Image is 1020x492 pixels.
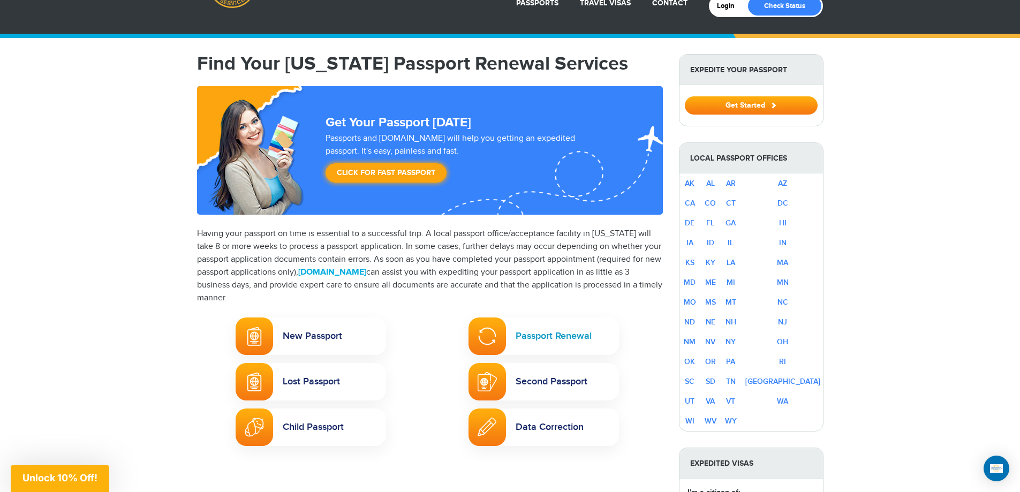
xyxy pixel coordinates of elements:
img: New Passport [247,327,262,346]
a: KY [706,258,715,267]
a: VT [726,397,735,406]
span: Unlock 10% Off! [22,472,97,483]
img: Child Passport [245,418,264,437]
a: ND [684,317,695,327]
a: PA [726,357,735,366]
a: NC [777,298,788,307]
div: Unlock 10% Off! [11,465,109,492]
a: CA [685,199,695,208]
a: MT [726,298,736,307]
strong: Local Passport Offices [679,143,823,173]
a: LA [727,258,735,267]
div: Open Intercom Messenger [984,456,1009,481]
a: Get Started [685,101,818,109]
a: AR [726,179,736,188]
a: OH [777,337,788,346]
div: Passports and [DOMAIN_NAME] will help you getting an expedited passport. It's easy, painless and ... [321,132,614,188]
a: AK [685,179,694,188]
a: VA [706,397,715,406]
a: WV [705,417,716,426]
a: KS [685,258,694,267]
h1: Find Your [US_STATE] Passport Renewal Services [197,54,663,73]
a: SC [685,377,694,386]
a: MO [684,298,696,307]
a: WY [725,417,737,426]
a: [DOMAIN_NAME] [298,267,366,277]
img: Passport Name Change [478,418,496,436]
a: MI [727,278,735,287]
a: FL [706,218,714,228]
a: TN [726,377,736,386]
a: AL [706,179,715,188]
a: UT [685,397,694,406]
a: MA [777,258,788,267]
a: MD [684,278,696,287]
a: IL [728,238,734,247]
strong: Expedited Visas [679,448,823,479]
a: RI [779,357,786,366]
a: Login [717,2,742,10]
a: IA [686,238,693,247]
a: Click for Fast Passport [326,163,447,183]
a: Passport Name ChangeData Correction [469,408,619,446]
a: Passport RenewalPassport Renewal [469,317,619,355]
img: Lost Passport [247,372,262,391]
a: NY [726,337,736,346]
a: WI [685,417,694,426]
a: MS [705,298,716,307]
a: Second PassportSecond Passport [469,363,619,400]
img: Second Passport [478,372,497,391]
a: IN [779,238,787,247]
a: ID [707,238,714,247]
a: Lost PassportLost Passport [236,363,386,400]
a: CO [705,199,716,208]
a: NH [726,317,736,327]
a: DC [777,199,788,208]
a: HI [779,218,787,228]
a: WA [777,397,788,406]
a: NV [705,337,715,346]
a: ME [705,278,716,287]
a: New PassportNew Passport [236,317,386,355]
a: OK [684,357,695,366]
strong: Expedite Your Passport [679,55,823,85]
strong: Get Your Passport [DATE] [326,115,471,130]
a: NM [684,337,696,346]
a: Child PassportChild Passport [236,408,386,446]
a: [GEOGRAPHIC_DATA] [745,377,820,386]
a: NE [706,317,715,327]
a: CT [726,199,736,208]
a: DE [685,218,694,228]
p: Having your passport on time is essential to a successful trip. A local passport office/acceptanc... [197,228,663,305]
img: Passport Renewal [478,327,497,346]
a: MN [777,278,789,287]
a: NJ [778,317,787,327]
button: Get Started [685,96,818,115]
a: OR [705,357,716,366]
a: GA [726,218,736,228]
a: SD [706,377,715,386]
a: AZ [778,179,787,188]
